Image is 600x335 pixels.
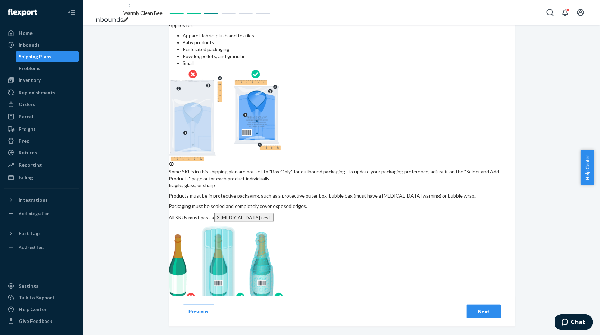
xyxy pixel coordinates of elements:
[19,230,41,237] div: Fast Tags
[4,280,79,291] a: Settings
[4,147,79,158] a: Returns
[19,89,55,96] div: Replenishments
[19,137,29,144] div: Prep
[19,149,37,156] div: Returns
[4,39,79,50] a: Inbounds
[4,304,79,315] a: Help Center
[169,169,499,181] span: Some SKUs in this shipping plan are not set to "Box Only" for outbound packaging. To update your ...
[19,77,41,84] div: Inventory
[19,318,52,325] div: Give Feedback
[555,314,593,332] iframe: Opens a widget where you can chat to one of our agents
[16,63,79,74] a: Problems
[169,213,515,222] p: All SKUs must pass a .
[19,41,40,48] div: Inbounds
[19,30,33,37] div: Home
[4,228,79,239] button: Fast Tags
[581,150,594,185] button: Help Center
[574,6,588,19] button: Open account menu
[4,124,79,135] a: Freight
[169,70,281,161] img: polybag.ac92ac876edd07edd96c1eaacd328395.png
[4,292,79,303] button: Talk to Support
[472,308,495,315] div: Next
[4,172,79,183] a: Billing
[4,99,79,110] a: Orders
[559,6,572,19] button: Open notifications
[4,87,79,98] a: Replenishments
[19,283,38,289] div: Settings
[19,211,49,217] div: Add Integration
[169,192,515,199] p: Products must be in protective packaging, such as a protective outer box, bubble bag (must have a...
[183,53,515,60] li: Powder, pellets, and granular
[19,65,41,72] div: Problems
[467,305,501,318] button: Next
[4,242,79,253] a: Add Fast Tag
[169,182,515,189] p: fragile, glass, or sharp
[4,194,79,205] button: Integrations
[4,28,79,39] a: Home
[183,46,515,53] li: Perforated packaging
[169,226,283,306] img: bubble-wrap.8722f4c54a68ba1b4d62c2b6047eda43.png
[169,22,515,29] p: Applies for:
[543,6,557,19] button: Open Search Box
[19,244,44,250] div: Add Fast Tag
[4,208,79,219] a: Add Integration
[214,213,274,222] button: 3 [MEDICAL_DATA] test
[65,6,79,19] button: Close Navigation
[94,16,123,23] a: Inbounds
[4,111,79,122] a: Parcel
[123,10,163,16] span: Warmly Clean Bee
[19,126,36,133] div: Freight
[19,162,42,169] div: Reporting
[19,174,33,181] div: Billing
[183,305,214,318] button: Previous
[19,53,52,60] div: Shipping Plans
[16,51,79,62] a: Shipping Plans
[19,113,33,120] div: Parcel
[4,160,79,171] a: Reporting
[19,197,48,203] div: Integrations
[183,60,515,67] li: Small
[19,294,55,301] div: Talk to Support
[169,203,515,210] p: Packaging must be sealed and completely cover exposed edges.
[8,9,37,16] img: Flexport logo
[19,306,47,313] div: Help Center
[183,39,515,46] li: Baby products
[4,316,79,327] button: Give Feedback
[183,32,515,39] li: Apparel, fabric, plush and textiles
[19,101,35,108] div: Orders
[4,135,79,146] a: Prep
[4,75,79,86] a: Inventory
